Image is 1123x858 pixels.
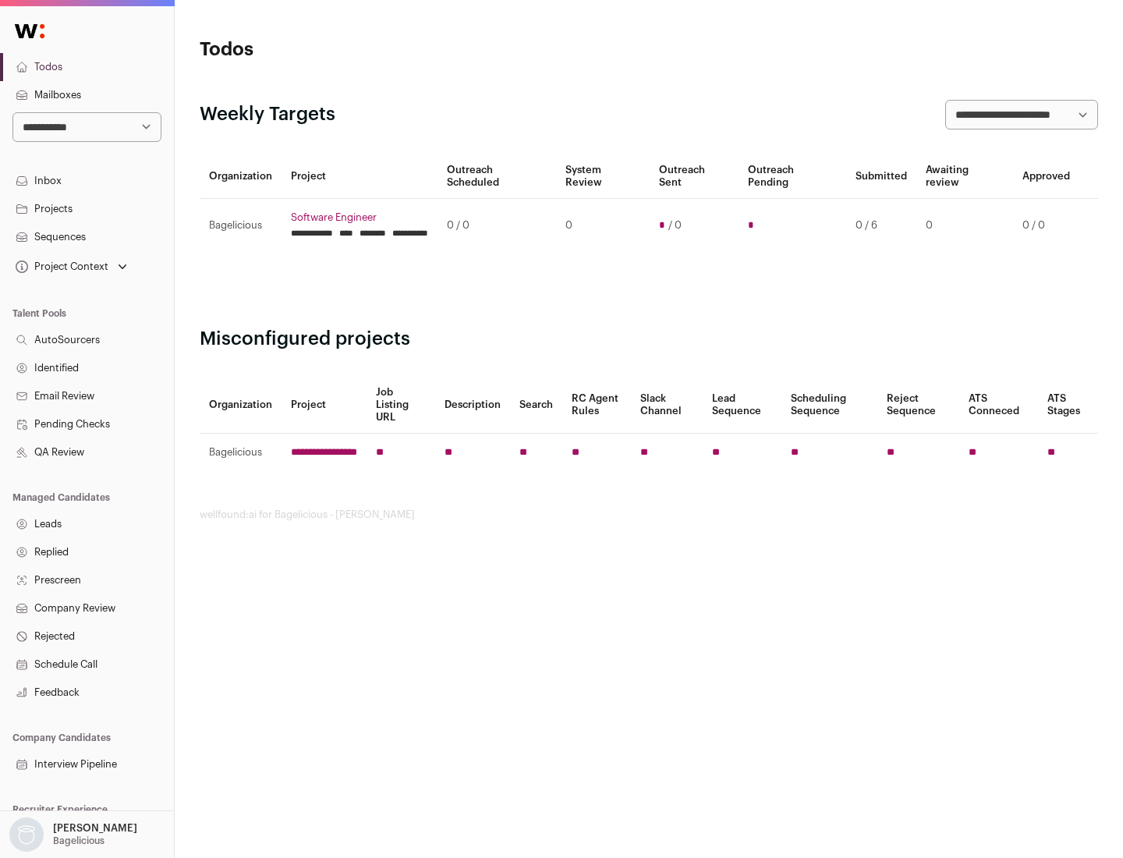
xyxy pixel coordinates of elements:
th: Submitted [846,154,916,199]
td: 0 [916,199,1013,253]
h2: Weekly Targets [200,102,335,127]
div: Project Context [12,261,108,273]
th: Search [510,377,562,434]
th: Lead Sequence [703,377,781,434]
a: Software Engineer [291,211,428,224]
th: System Review [556,154,649,199]
td: 0 [556,199,649,253]
th: Project [282,154,438,199]
th: Reject Sequence [877,377,960,434]
td: 0 / 0 [1013,199,1079,253]
th: Description [435,377,510,434]
th: Approved [1013,154,1079,199]
th: Outreach Pending [739,154,845,199]
footer: wellfound:ai for Bagelicious - [PERSON_NAME] [200,509,1098,521]
p: Bagelicious [53,835,105,847]
th: Organization [200,154,282,199]
th: Awaiting review [916,154,1013,199]
th: Scheduling Sequence [781,377,877,434]
th: Organization [200,377,282,434]
th: Outreach Sent [650,154,739,199]
td: 0 / 6 [846,199,916,253]
p: [PERSON_NAME] [53,822,137,835]
td: Bagelicious [200,434,282,472]
td: 0 / 0 [438,199,556,253]
th: ATS Conneced [959,377,1037,434]
button: Open dropdown [6,817,140,852]
span: / 0 [668,219,682,232]
th: RC Agent Rules [562,377,630,434]
th: Slack Channel [631,377,703,434]
h1: Todos [200,37,499,62]
button: Open dropdown [12,256,130,278]
h2: Misconfigured projects [200,327,1098,352]
th: Job Listing URL [367,377,435,434]
img: Wellfound [6,16,53,47]
td: Bagelicious [200,199,282,253]
th: ATS Stages [1038,377,1098,434]
img: nopic.png [9,817,44,852]
th: Outreach Scheduled [438,154,556,199]
th: Project [282,377,367,434]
